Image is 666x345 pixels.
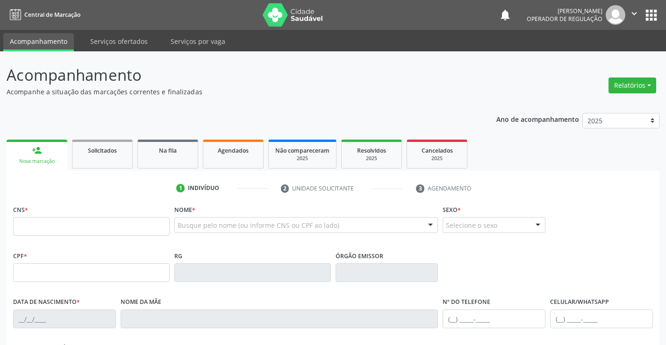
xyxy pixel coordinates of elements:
label: Nome [174,203,195,217]
span: Resolvidos [357,147,386,155]
label: Órgão emissor [336,249,383,263]
div: [PERSON_NAME] [527,7,602,15]
div: Nova marcação [13,158,61,165]
span: Na fila [159,147,177,155]
i:  [629,8,639,19]
label: RG [174,249,182,263]
button: notifications [499,8,512,21]
img: img [606,5,625,25]
span: Cancelados [422,147,453,155]
label: Celular/WhatsApp [550,295,609,310]
button: Relatórios [609,77,656,93]
span: Não compareceram [275,147,329,155]
label: Sexo [443,203,461,217]
span: Solicitados [88,147,117,155]
p: Acompanhe a situação das marcações correntes e finalizadas [7,87,464,97]
input: (__) _____-_____ [443,310,545,328]
span: Busque pelo nome (ou informe CNS ou CPF ao lado) [178,220,339,230]
span: Central de Marcação [24,11,80,19]
label: Nº do Telefone [443,295,490,310]
button: apps [643,7,659,23]
div: 2025 [414,155,460,162]
div: 1 [176,184,185,192]
label: Nome da mãe [121,295,161,310]
a: Central de Marcação [7,7,80,22]
p: Acompanhamento [7,63,464,87]
input: __/__/____ [13,310,116,328]
a: Acompanhamento [3,33,74,51]
span: Operador de regulação [527,15,602,23]
label: CPF [13,249,27,263]
label: CNS [13,203,28,217]
div: 2025 [275,155,329,162]
a: Serviços ofertados [84,33,154,49]
span: Selecione o sexo [446,220,497,230]
span: Agendados [218,147,249,155]
button:  [625,5,643,25]
div: person_add [32,145,42,155]
div: Indivíduo [188,184,219,192]
label: Data de nascimento [13,295,80,310]
input: (__) _____-_____ [550,310,653,328]
p: Ano de acompanhamento [496,113,579,125]
div: 2025 [348,155,395,162]
a: Serviços por vaga [164,33,232,49]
